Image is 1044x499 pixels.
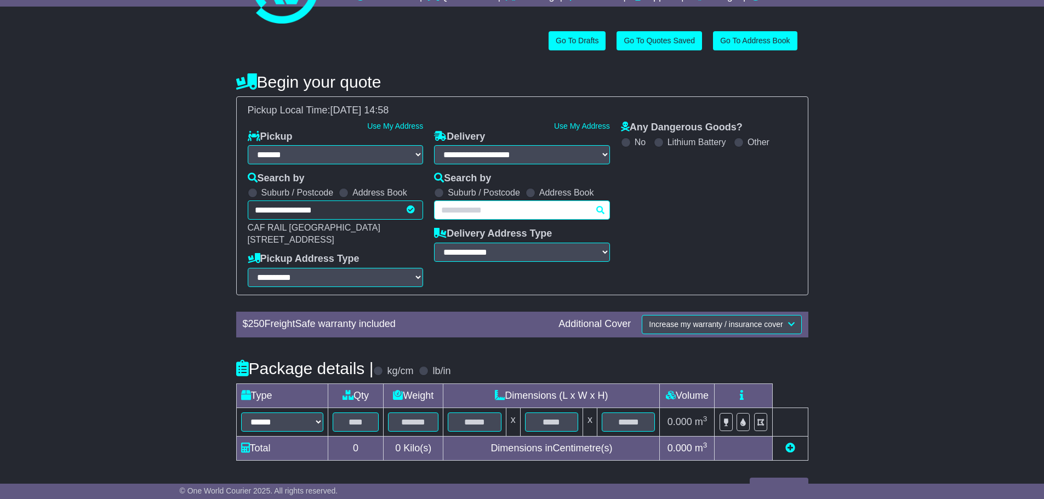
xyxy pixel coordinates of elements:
[236,359,374,377] h4: Package details |
[785,443,795,454] a: Add new item
[236,383,328,408] td: Type
[384,436,443,460] td: Kilo(s)
[583,408,597,436] td: x
[695,443,708,454] span: m
[539,187,594,198] label: Address Book
[642,315,801,334] button: Increase my warranty / insurance cover
[703,415,708,423] sup: 3
[443,383,660,408] td: Dimensions (L x W x H)
[248,318,265,329] span: 250
[660,383,715,408] td: Volume
[554,122,610,130] a: Use My Address
[330,105,389,116] span: [DATE] 14:58
[434,228,552,240] label: Delivery Address Type
[506,408,520,436] td: x
[621,122,743,134] label: Any Dangerous Goods?
[236,73,808,91] h4: Begin your quote
[352,187,407,198] label: Address Book
[384,383,443,408] td: Weight
[248,253,360,265] label: Pickup Address Type
[180,486,338,495] span: © One World Courier 2025. All rights reserved.
[248,173,305,185] label: Search by
[367,122,423,130] a: Use My Address
[553,318,636,330] div: Additional Cover
[713,31,797,50] a: Go To Address Book
[750,478,808,497] button: Get Quotes
[668,443,692,454] span: 0.000
[248,235,334,244] span: [STREET_ADDRESS]
[328,383,384,408] td: Qty
[649,320,783,329] span: Increase my warranty / insurance cover
[617,31,702,50] a: Go To Quotes Saved
[242,105,802,117] div: Pickup Local Time:
[248,131,293,143] label: Pickup
[248,223,380,232] span: CAF RAIL [GEOGRAPHIC_DATA]
[328,436,384,460] td: 0
[236,436,328,460] td: Total
[432,365,450,377] label: lb/in
[261,187,334,198] label: Suburb / Postcode
[395,443,401,454] span: 0
[695,416,708,427] span: m
[635,137,646,147] label: No
[434,131,485,143] label: Delivery
[237,318,554,330] div: $ FreightSafe warranty included
[448,187,520,198] label: Suburb / Postcode
[387,365,413,377] label: kg/cm
[668,137,726,147] label: Lithium Battery
[443,436,660,460] td: Dimensions in Centimetre(s)
[434,173,491,185] label: Search by
[748,137,769,147] label: Other
[668,416,692,427] span: 0.000
[703,441,708,449] sup: 3
[549,31,606,50] a: Go To Drafts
